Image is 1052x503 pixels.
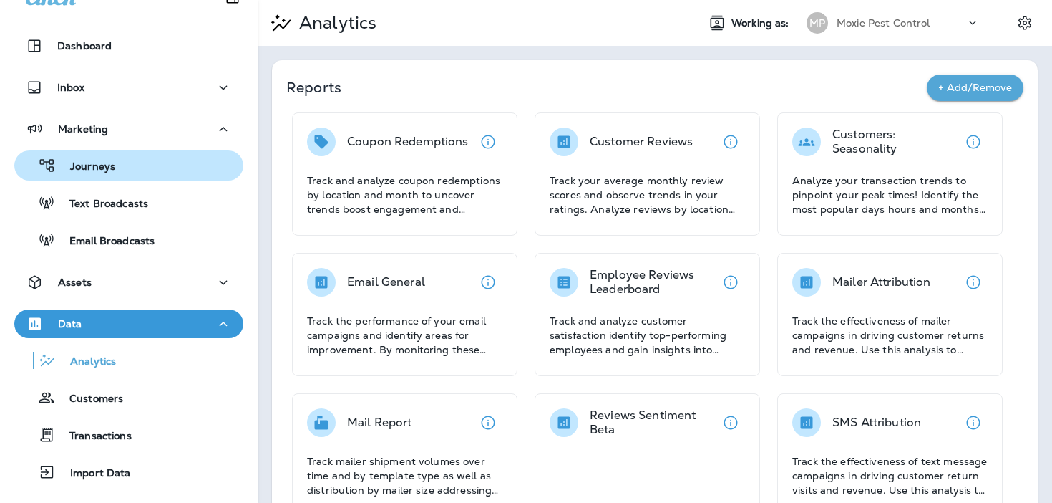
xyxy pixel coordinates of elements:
[56,467,131,481] p: Import Data
[14,115,243,143] button: Marketing
[307,454,502,497] p: Track mailer shipment volumes over time and by template type as well as distribution by mailer si...
[731,17,792,29] span: Working as:
[959,408,988,437] button: View details
[550,173,745,216] p: Track your average monthly review scores and observe trends in your ratings. Analyze reviews by l...
[716,268,745,297] button: View details
[14,310,243,338] button: Data
[792,454,988,497] p: Track the effectiveness of text message campaigns in driving customer return visits and revenue. ...
[14,383,243,413] button: Customers
[792,173,988,216] p: Analyze your transaction trends to pinpoint your peak times! Identify the most popular days hours...
[832,275,931,289] p: Mailer Attribution
[55,430,132,444] p: Transactions
[550,314,745,357] p: Track and analyze customer satisfaction identify top-performing employees and gain insights into ...
[14,225,243,255] button: Email Broadcasts
[959,268,988,297] button: View details
[14,345,243,375] button: Analytics
[474,128,502,156] button: View details
[927,75,1023,101] button: + Add/Remove
[14,150,243,181] button: Journeys
[14,188,243,218] button: Text Broadcasts
[57,82,84,93] p: Inbox
[590,135,693,149] p: Customer Reviews
[293,12,376,34] p: Analytics
[58,318,82,330] p: Data
[590,408,716,437] p: Reviews Sentiment Beta
[55,235,155,249] p: Email Broadcasts
[716,128,745,156] button: View details
[716,408,745,437] button: View details
[56,355,116,369] p: Analytics
[57,40,112,52] p: Dashboard
[474,408,502,437] button: View details
[590,268,716,297] p: Employee Reviews Leaderboard
[347,275,425,289] p: Email General
[55,393,123,406] p: Customers
[14,32,243,60] button: Dashboard
[58,277,92,288] p: Assets
[58,123,108,135] p: Marketing
[307,173,502,216] p: Track and analyze coupon redemptions by location and month to uncover trends boost engagement and...
[807,12,828,34] div: MP
[792,314,988,357] p: Track the effectiveness of mailer campaigns in driving customer returns and revenue. Use this ana...
[832,128,959,156] p: Customers: Seasonality
[56,161,115,174] p: Journeys
[1012,10,1038,36] button: Settings
[14,268,243,297] button: Assets
[832,416,921,430] p: SMS Attribution
[307,314,502,357] p: Track the performance of your email campaigns and identify areas for improvement. By monitoring t...
[55,198,148,211] p: Text Broadcasts
[837,17,930,29] p: Moxie Pest Control
[14,73,243,102] button: Inbox
[474,268,502,297] button: View details
[347,416,412,430] p: Mail Report
[14,420,243,450] button: Transactions
[347,135,469,149] p: Coupon Redemptions
[14,457,243,487] button: Import Data
[286,77,927,97] p: Reports
[959,128,988,156] button: View details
